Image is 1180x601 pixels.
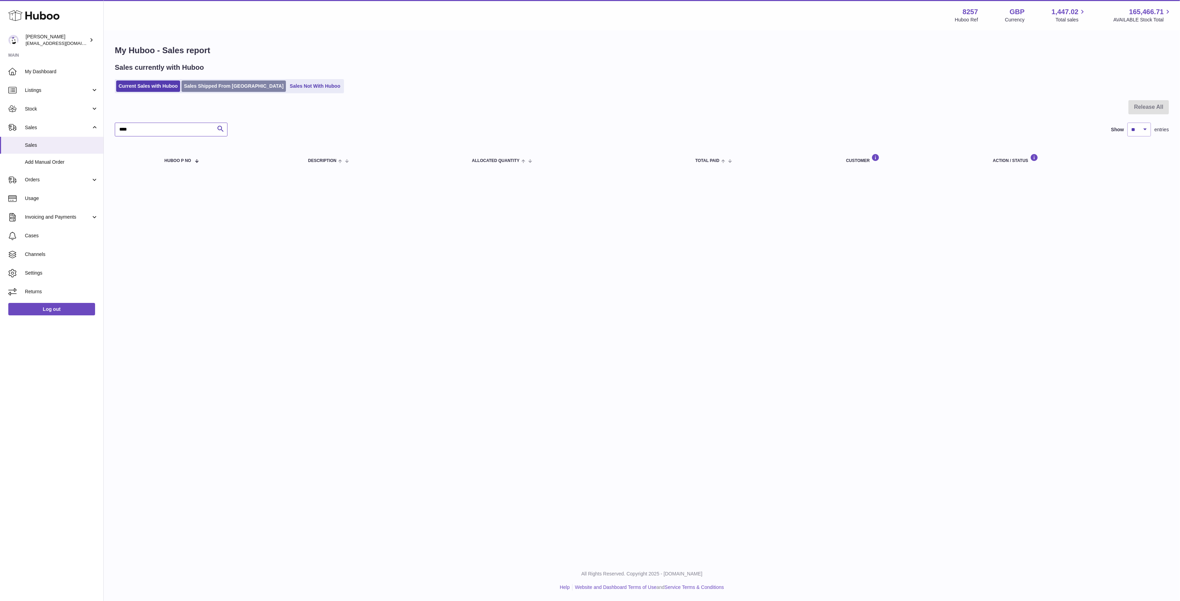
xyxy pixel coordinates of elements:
[1052,7,1079,17] span: 1,447.02
[25,232,98,239] span: Cases
[1154,126,1169,133] span: entries
[182,80,286,92] a: Sales Shipped From [GEOGRAPHIC_DATA]
[8,35,19,45] img: don@skinsgolf.com
[26,40,102,46] span: [EMAIL_ADDRESS][DOMAIN_NAME]
[695,159,719,163] span: Total paid
[1113,7,1172,23] a: 165,466.71 AVAILABLE Stock Total
[575,584,657,590] a: Website and Dashboard Terms of Use
[1052,7,1087,23] a: 1,447.02 Total sales
[1111,126,1124,133] label: Show
[665,584,724,590] a: Service Terms & Conditions
[472,159,520,163] span: ALLOCATED Quantity
[560,584,570,590] a: Help
[116,80,180,92] a: Current Sales with Huboo
[25,68,98,75] span: My Dashboard
[993,154,1162,163] div: Action / Status
[573,584,724,591] li: and
[115,45,1169,56] h1: My Huboo - Sales report
[846,154,979,163] div: Customer
[25,288,98,295] span: Returns
[25,106,91,112] span: Stock
[1010,7,1024,17] strong: GBP
[25,270,98,276] span: Settings
[25,87,91,94] span: Listings
[25,214,91,220] span: Invoicing and Payments
[1113,17,1172,23] span: AVAILABLE Stock Total
[1056,17,1086,23] span: Total sales
[25,124,91,131] span: Sales
[115,63,204,72] h2: Sales currently with Huboo
[25,251,98,258] span: Channels
[955,17,978,23] div: Huboo Ref
[1005,17,1025,23] div: Currency
[109,571,1174,577] p: All Rights Reserved. Copyright 2025 - [DOMAIN_NAME]
[963,7,978,17] strong: 8257
[287,80,343,92] a: Sales Not With Huboo
[165,159,191,163] span: Huboo P no
[25,177,91,183] span: Orders
[8,303,95,315] a: Log out
[25,159,98,165] span: Add Manual Order
[308,159,336,163] span: Description
[26,34,88,47] div: [PERSON_NAME]
[1129,7,1164,17] span: 165,466.71
[25,195,98,202] span: Usage
[25,142,98,149] span: Sales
